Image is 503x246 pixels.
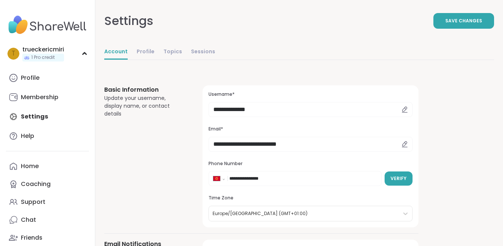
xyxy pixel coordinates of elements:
[104,12,153,30] div: Settings
[21,234,42,242] div: Friends
[6,193,89,211] a: Support
[21,74,39,82] div: Profile
[21,216,36,224] div: Chat
[31,54,55,61] span: 1 Pro credit
[6,211,89,229] a: Chat
[6,127,89,145] a: Help
[163,45,182,60] a: Topics
[21,180,51,188] div: Coaching
[6,88,89,106] a: Membership
[208,91,413,98] h3: Username*
[21,93,58,101] div: Membership
[433,13,494,29] button: Save Changes
[104,85,185,94] h3: Basic Information
[104,45,128,60] a: Account
[22,45,64,54] div: trueckericmiri
[191,45,215,60] a: Sessions
[6,175,89,193] a: Coaching
[104,94,185,118] div: Update your username, display name, or contact details
[21,198,45,206] div: Support
[208,195,413,201] h3: Time Zone
[12,49,15,59] span: t
[391,175,407,182] span: Verify
[385,171,413,186] button: Verify
[6,157,89,175] a: Home
[445,18,482,24] span: Save Changes
[6,69,89,87] a: Profile
[21,132,34,140] div: Help
[137,45,155,60] a: Profile
[6,12,89,38] img: ShareWell Nav Logo
[208,126,413,132] h3: Email*
[208,161,413,167] h3: Phone Number
[21,162,39,170] div: Home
